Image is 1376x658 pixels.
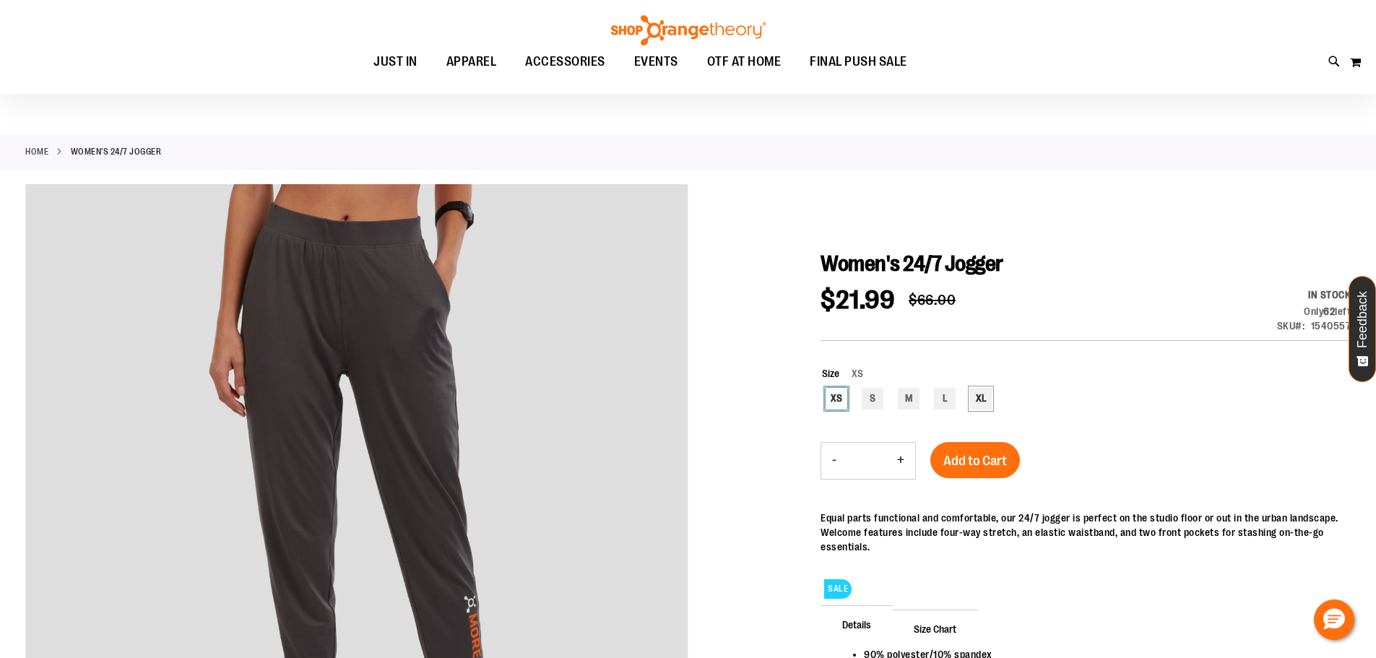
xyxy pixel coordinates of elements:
div: S [862,388,883,410]
button: Decrease product quantity [821,443,847,479]
img: Shop Orangetheory [609,15,768,46]
a: FINAL PUSH SALE [795,46,922,79]
span: OTF AT HOME [707,46,782,78]
strong: SKU [1277,320,1305,332]
a: ACCESSORIES [511,46,620,79]
strong: 62 [1323,306,1335,317]
span: Details [821,605,893,643]
span: Add to Cart [943,453,1007,469]
a: OTF AT HOME [693,46,796,79]
a: EVENTS [620,46,693,79]
a: Home [25,145,48,158]
input: Product quantity [847,443,886,478]
button: Add to Cart [930,442,1020,478]
span: $21.99 [821,285,894,315]
span: SALE [824,579,852,599]
a: JUST IN [359,46,432,79]
span: Size Chart [892,610,978,647]
div: Availability [1277,287,1351,302]
span: Women's 24/7 Jogger [821,251,1003,276]
div: Qty [1277,304,1351,319]
div: 1540557 [1311,319,1351,333]
a: APPAREL [432,46,511,78]
span: Feedback [1356,291,1369,348]
button: Hello, have a question? Let’s chat. [1314,599,1354,640]
span: JUST IN [373,46,417,78]
div: L [934,388,956,410]
button: Feedback - Show survey [1349,276,1376,382]
span: APPAREL [446,46,497,78]
button: Increase product quantity [886,443,915,479]
span: EVENTS [634,46,678,78]
div: M [898,388,920,410]
span: Size [822,368,839,379]
span: FINAL PUSH SALE [810,46,907,78]
div: XS [826,388,847,410]
div: XL [970,388,992,410]
div: Equal parts functional and comfortable, our 24/7 jogger is perfect on the studio floor or out in ... [821,511,1351,554]
span: ACCESSORIES [525,46,605,78]
span: $66.00 [909,292,956,308]
strong: Women's 24/7 Jogger [71,145,162,158]
span: XS [839,368,863,379]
